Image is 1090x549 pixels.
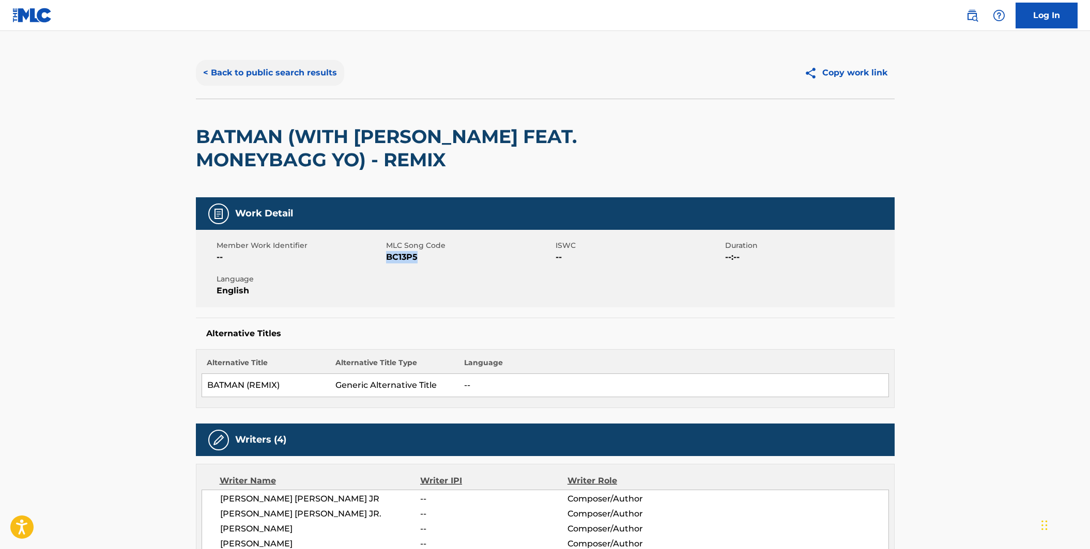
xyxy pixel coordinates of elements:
h5: Work Detail [235,208,293,219]
td: BATMAN (REMIX) [202,374,330,397]
a: Public Search [962,5,982,26]
span: -- [420,508,567,520]
div: Drag [1041,510,1048,541]
img: MLC Logo [12,8,52,23]
th: Alternative Title Type [330,357,459,374]
span: ISWC [556,240,723,251]
span: [PERSON_NAME] [220,523,421,535]
span: Language [217,274,383,285]
span: -- [420,523,567,535]
button: < Back to public search results [196,60,344,86]
img: Copy work link [804,67,822,80]
span: MLC Song Code [386,240,553,251]
span: Member Work Identifier [217,240,383,251]
h2: BATMAN (WITH [PERSON_NAME] FEAT. MONEYBAGG YO) - REMIX [196,125,615,171]
h5: Writers (4) [235,434,286,446]
img: Work Detail [212,208,225,220]
span: -- [217,251,383,263]
span: [PERSON_NAME] [PERSON_NAME] JR. [220,508,421,520]
span: [PERSON_NAME] [PERSON_NAME] JR [220,493,421,505]
td: -- [459,374,888,397]
th: Language [459,357,888,374]
button: Copy work link [797,60,895,86]
iframe: Chat Widget [1038,499,1090,549]
span: -- [420,493,567,505]
div: Writer Name [220,475,421,487]
span: -- [556,251,723,263]
div: Writer Role [567,475,701,487]
span: Composer/Author [567,508,701,520]
span: Composer/Author [567,523,701,535]
span: BC13P5 [386,251,553,263]
td: Generic Alternative Title [330,374,459,397]
img: Writers [212,434,225,446]
img: help [993,9,1005,22]
a: Log In [1016,3,1078,28]
span: Duration [725,240,892,251]
div: Writer IPI [420,475,567,487]
span: Composer/Author [567,493,701,505]
img: search [966,9,978,22]
div: Help [989,5,1009,26]
span: English [217,285,383,297]
th: Alternative Title [202,357,330,374]
h5: Alternative Titles [206,328,884,339]
span: --:-- [725,251,892,263]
